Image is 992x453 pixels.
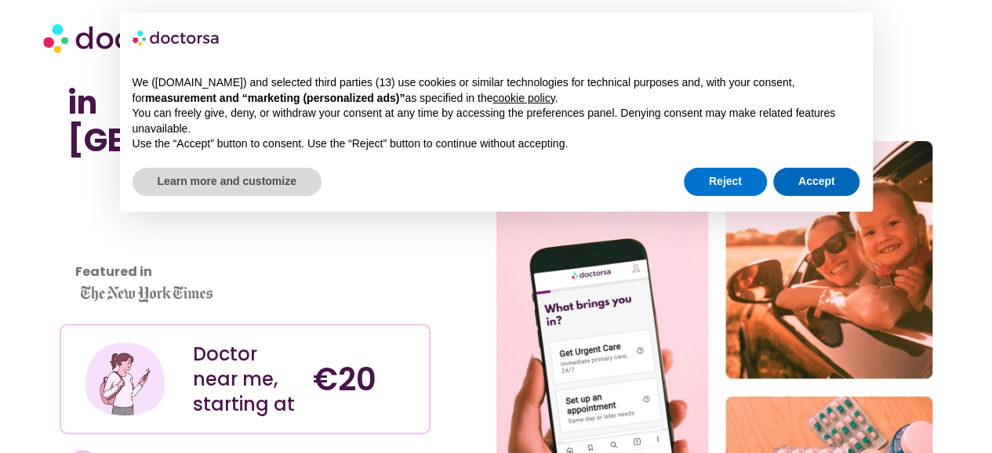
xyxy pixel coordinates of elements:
strong: measurement and “marketing (personalized ads)” [145,92,405,104]
button: Accept [773,168,860,196]
strong: Featured in [75,263,152,281]
img: Illustration depicting a young woman in a casual outfit, engaged with her smartphone. She has a p... [83,337,166,420]
iframe: Customer reviews powered by Trustpilot [67,175,209,292]
a: cookie policy [492,92,554,104]
img: logo [133,25,220,50]
h1: Find a Doctor Near Me in [GEOGRAPHIC_DATA] [67,46,423,159]
button: Reject [684,168,767,196]
p: Use the “Accept” button to consent. Use the “Reject” button to continue without accepting. [133,136,860,152]
p: You can freely give, deny, or withdraw your consent at any time by accessing the preferences pane... [133,106,860,136]
p: We ([DOMAIN_NAME]) and selected third parties (13) use cookies or similar technologies for techni... [133,75,860,106]
h4: €20 [313,361,417,398]
div: Doctor near me, starting at [193,342,297,417]
button: Learn more and customize [133,168,322,196]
